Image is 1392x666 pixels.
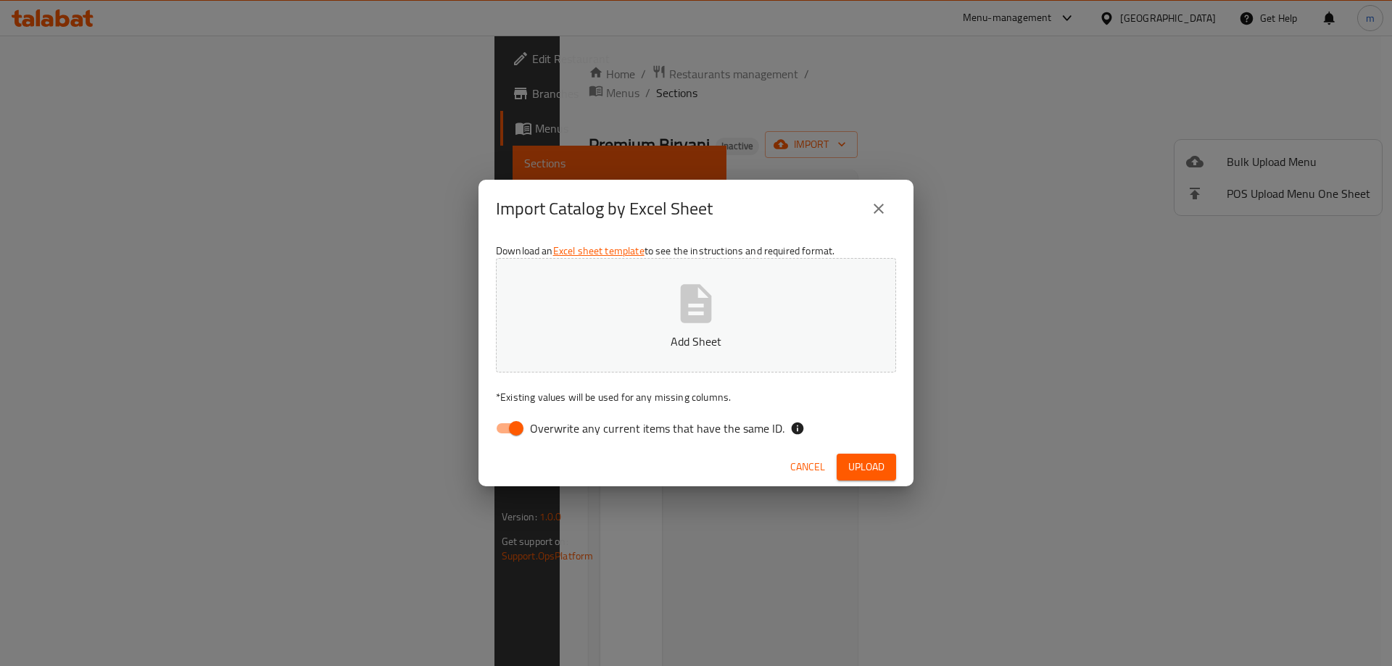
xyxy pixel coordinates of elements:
span: Upload [848,458,884,476]
span: Overwrite any current items that have the same ID. [530,420,784,437]
button: close [861,191,896,226]
h2: Import Catalog by Excel Sheet [496,197,713,220]
p: Add Sheet [518,333,874,350]
a: Excel sheet template [553,241,645,260]
span: Cancel [790,458,825,476]
div: Download an to see the instructions and required format. [478,238,913,448]
p: Existing values will be used for any missing columns. [496,390,896,404]
button: Cancel [784,454,831,480]
button: Upload [837,454,896,480]
button: Add Sheet [496,258,896,372]
svg: If the overwrite option isn't selected, then the items that match an existing ID will be ignored ... [790,421,805,436]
